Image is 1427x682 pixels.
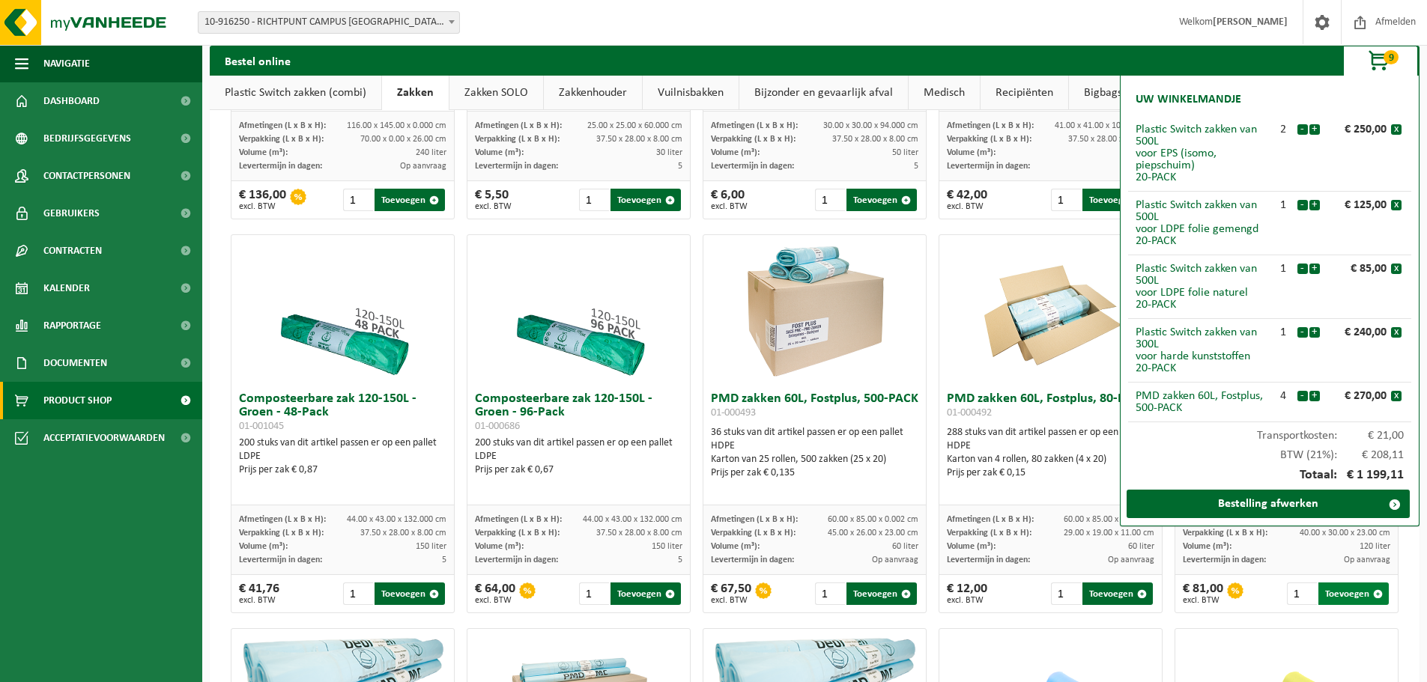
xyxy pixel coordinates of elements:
[416,542,446,551] span: 150 liter
[947,162,1030,171] span: Levertermijn in dagen:
[947,202,987,211] span: excl. BTW
[1360,542,1390,551] span: 120 liter
[43,232,102,270] span: Contracten
[442,555,446,564] span: 5
[1051,189,1082,211] input: 1
[583,515,682,524] span: 44.00 x 43.00 x 132.000 cm
[711,148,760,157] span: Volume (m³):
[1391,124,1402,135] button: x
[947,189,987,211] div: € 42,00
[239,162,322,171] span: Levertermijn in dagen:
[1270,199,1297,211] div: 1
[1183,542,1231,551] span: Volume (m³):
[239,529,324,538] span: Verpakking (L x B x H):
[210,46,306,75] h2: Bestel online
[1297,391,1308,401] button: -
[1391,200,1402,210] button: x
[1064,515,1154,524] span: 60.00 x 85.00 x 0.002 cm
[652,542,682,551] span: 150 liter
[579,582,610,605] input: 1
[1343,46,1418,76] button: 9
[375,582,445,605] button: Toevoegen
[1309,391,1320,401] button: +
[711,453,918,466] div: Karton van 25 rollen, 500 zakken (25 x 20)
[43,344,107,382] span: Documenten
[43,419,165,457] span: Acceptatievoorwaarden
[1270,390,1297,402] div: 4
[832,135,918,144] span: 37.50 x 28.00 x 8.00 cm
[43,307,101,344] span: Rapportage
[1297,264,1308,274] button: -
[239,450,446,463] div: LDPE
[43,157,130,195] span: Contactpersonen
[1068,135,1154,144] span: 37.50 x 28.00 x 8.00 cm
[1128,442,1411,461] div: BTW (21%):
[872,555,918,564] span: Op aanvraag
[711,529,796,538] span: Verpakking (L x B x H):
[239,463,446,477] div: Prijs per zak € 0,87
[1082,582,1153,605] button: Toevoegen
[656,148,682,157] span: 30 liter
[828,529,918,538] span: 45.00 x 26.00 x 23.00 cm
[360,135,446,144] span: 70.00 x 0.00 x 26.00 cm
[239,596,279,605] span: excl. BTW
[947,392,1154,422] h3: PMD zakken 60L, Fostplus, 80-PACK
[711,202,748,211] span: excl. BTW
[475,542,524,551] span: Volume (m³):
[892,542,918,551] span: 60 liter
[1337,449,1405,461] span: € 208,11
[475,162,558,171] span: Levertermijn in dagen:
[1128,542,1154,551] span: 60 liter
[1127,490,1410,518] a: Bestelling afwerken
[43,382,112,419] span: Product Shop
[475,463,682,477] div: Prijs per zak € 0,67
[947,426,1154,480] div: 288 stuks van dit artikel passen er op een pallet
[846,189,917,211] button: Toevoegen
[1309,264,1320,274] button: +
[1136,124,1270,183] div: Plastic Switch zakken van 500L voor EPS (isomo, piepschuim) 20-PACK
[43,120,131,157] span: Bedrijfsgegevens
[1391,264,1402,274] button: x
[1270,263,1297,275] div: 1
[475,148,524,157] span: Volume (m³):
[239,202,286,211] span: excl. BTW
[711,407,756,418] span: 01-000493
[239,148,288,157] span: Volume (m³):
[947,453,1154,466] div: Karton van 4 rollen, 80 zakken (4 x 20)
[815,582,846,605] input: 1
[1337,430,1405,442] span: € 21,00
[475,436,682,477] div: 200 stuks van dit artikel passen er op een pallet
[1069,76,1137,110] a: Bigbags
[375,189,445,211] button: Toevoegen
[239,582,279,605] div: € 41,76
[475,515,562,524] span: Afmetingen (L x B x H):
[892,148,918,157] span: 50 liter
[947,439,1154,453] div: HDPE
[711,392,918,422] h3: PMD zakken 60L, Fostplus, 500-PACK
[711,466,918,480] div: Prijs per zak € 0,135
[1309,124,1320,135] button: +
[475,202,512,211] span: excl. BTW
[1213,16,1288,28] strong: [PERSON_NAME]
[711,542,760,551] span: Volume (m³):
[711,596,751,605] span: excl. BTW
[947,555,1030,564] span: Levertermijn in dagen:
[587,121,682,130] span: 25.00 x 25.00 x 60.000 cm
[1297,124,1308,135] button: -
[449,76,543,110] a: Zakken SOLO
[400,162,446,171] span: Op aanvraag
[199,12,459,33] span: 10-916250 - RICHTPUNT CAMPUS GENT OPHAALPUNT 1 - ABDIS 1 - GENT
[711,555,794,564] span: Levertermijn in dagen:
[1183,529,1267,538] span: Verpakking (L x B x H):
[1183,582,1223,605] div: € 81,00
[416,148,446,157] span: 240 liter
[1136,199,1270,247] div: Plastic Switch zakken van 500L voor LDPE folie gemengd 20-PACK
[1128,83,1249,116] h2: Uw winkelmandje
[711,189,748,211] div: € 6,00
[239,121,326,130] span: Afmetingen (L x B x H):
[1318,582,1389,605] button: Toevoegen
[678,162,682,171] span: 5
[268,235,418,385] img: 01-001045
[475,421,520,432] span: 01-000686
[1297,200,1308,210] button: -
